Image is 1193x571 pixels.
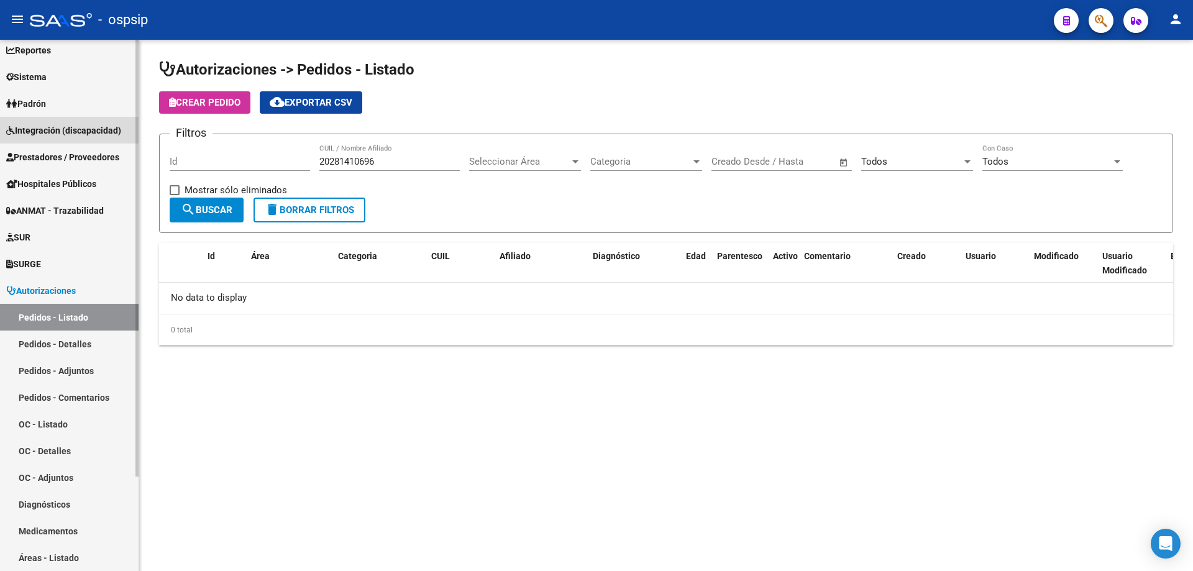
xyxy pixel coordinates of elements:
button: Borrar Filtros [254,198,365,222]
datatable-header-cell: Usuario Modificado [1097,243,1166,284]
button: Crear Pedido [159,91,250,114]
div: 0 total [159,314,1173,345]
mat-icon: cloud_download [270,94,285,109]
div: Open Intercom Messenger [1151,529,1181,559]
span: Seleccionar Área [469,156,570,167]
input: Fecha inicio [711,156,762,167]
datatable-header-cell: Diagnóstico [588,243,681,284]
button: Exportar CSV [260,91,362,114]
span: Borrar Filtros [265,204,354,216]
datatable-header-cell: Edad [681,243,712,284]
button: Open calendar [837,155,851,170]
span: Afiliado [500,251,531,261]
datatable-header-cell: Usuario [961,243,1029,284]
span: Edad [686,251,706,261]
span: Creado [897,251,926,261]
span: Crear Pedido [169,97,240,108]
span: Autorizaciones -> Pedidos - Listado [159,61,414,78]
span: CUIL [431,251,450,261]
span: Sistema [6,70,47,84]
span: ANMAT - Trazabilidad [6,204,104,217]
span: Área [251,251,270,261]
datatable-header-cell: Parentesco [712,243,768,284]
span: Buscar [181,204,232,216]
datatable-header-cell: Modificado [1029,243,1097,284]
mat-icon: delete [265,202,280,217]
div: No data to display [159,283,1173,314]
span: Exportar CSV [270,97,352,108]
span: Diagnóstico [593,251,640,261]
span: Usuario Modificado [1102,251,1147,275]
span: SUR [6,231,30,244]
span: Mostrar sólo eliminados [185,183,287,198]
datatable-header-cell: Id [203,243,246,284]
datatable-header-cell: Comentario [799,243,892,284]
button: Buscar [170,198,244,222]
span: Usuario [966,251,996,261]
datatable-header-cell: Afiliado [495,243,588,284]
span: Categoria [590,156,691,167]
span: Todos [861,156,887,167]
span: Reportes [6,43,51,57]
h3: Filtros [170,124,213,142]
datatable-header-cell: Categoria [333,243,426,284]
span: Autorizaciones [6,284,76,298]
span: Comentario [804,251,851,261]
datatable-header-cell: Creado [892,243,961,284]
span: Modificado [1034,251,1079,261]
datatable-header-cell: Área [246,243,333,284]
span: SURGE [6,257,41,271]
span: Parentesco [717,251,762,261]
mat-icon: menu [10,12,25,27]
span: Categoria [338,251,377,261]
span: Integración (discapacidad) [6,124,121,137]
input: Fecha fin [773,156,833,167]
span: Id [208,251,215,261]
mat-icon: search [181,202,196,217]
span: Padrón [6,97,46,111]
span: Todos [982,156,1008,167]
span: Prestadores / Proveedores [6,150,119,164]
datatable-header-cell: Activo [768,243,799,284]
span: Activo [773,251,798,261]
datatable-header-cell: CUIL [426,243,495,284]
mat-icon: person [1168,12,1183,27]
span: Hospitales Públicos [6,177,96,191]
span: - ospsip [98,6,148,34]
